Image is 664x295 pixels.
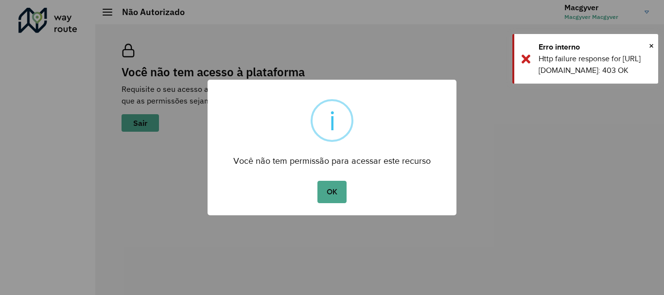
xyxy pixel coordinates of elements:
div: i [329,101,335,140]
button: Close [649,38,654,53]
div: Erro interno [539,41,651,53]
span: × [649,38,654,53]
div: Http failure response for [URL][DOMAIN_NAME]: 403 OK [539,53,651,76]
div: Você não tem permissão para acessar este recurso [208,147,456,169]
button: OK [317,181,346,203]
